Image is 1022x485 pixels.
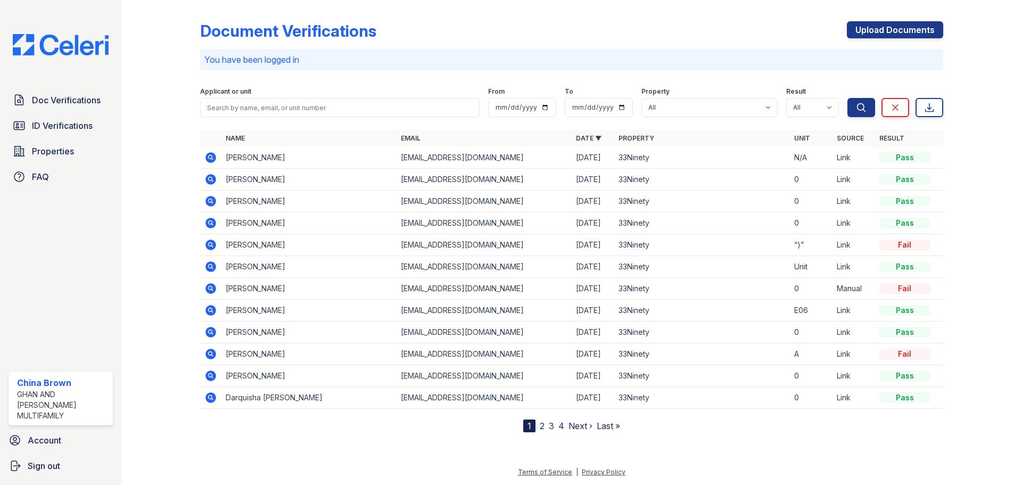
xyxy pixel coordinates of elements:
[614,343,789,365] td: 33Ninety
[847,21,943,38] a: Upload Documents
[518,468,572,476] a: Terms of Service
[790,234,833,256] td: “)”
[28,459,60,472] span: Sign out
[200,87,251,96] label: Applicant or unit
[397,256,572,278] td: [EMAIL_ADDRESS][DOMAIN_NAME]
[833,169,875,191] td: Link
[488,87,505,96] label: From
[614,322,789,343] td: 33Ninety
[200,21,376,40] div: Document Verifications
[790,343,833,365] td: A
[614,169,789,191] td: 33Ninety
[200,98,480,117] input: Search by name, email, or unit number
[4,34,117,55] img: CE_Logo_Blue-a8612792a0a2168367f1c8372b55b34899dd931a85d93a1a3d3e32e68fde9ad4.png
[572,234,614,256] td: [DATE]
[572,365,614,387] td: [DATE]
[572,322,614,343] td: [DATE]
[879,327,930,338] div: Pass
[833,278,875,300] td: Manual
[614,278,789,300] td: 33Ninety
[572,343,614,365] td: [DATE]
[32,94,101,106] span: Doc Verifications
[572,212,614,234] td: [DATE]
[614,365,789,387] td: 33Ninety
[9,89,113,111] a: Doc Verifications
[879,305,930,316] div: Pass
[833,343,875,365] td: Link
[32,145,74,158] span: Properties
[572,256,614,278] td: [DATE]
[572,387,614,409] td: [DATE]
[9,141,113,162] a: Properties
[597,421,620,431] a: Last »
[523,420,535,432] div: 1
[397,212,572,234] td: [EMAIL_ADDRESS][DOMAIN_NAME]
[641,87,670,96] label: Property
[572,191,614,212] td: [DATE]
[879,283,930,294] div: Fail
[221,322,397,343] td: [PERSON_NAME]
[614,212,789,234] td: 33Ninety
[204,53,939,66] p: You have been logged in
[833,147,875,169] td: Link
[397,278,572,300] td: [EMAIL_ADDRESS][DOMAIN_NAME]
[565,87,573,96] label: To
[17,376,109,389] div: China Brown
[833,212,875,234] td: Link
[572,278,614,300] td: [DATE]
[790,169,833,191] td: 0
[397,300,572,322] td: [EMAIL_ADDRESS][DOMAIN_NAME]
[619,134,654,142] a: Property
[32,170,49,183] span: FAQ
[614,387,789,409] td: 33Ninety
[221,212,397,234] td: [PERSON_NAME]
[790,387,833,409] td: 0
[221,300,397,322] td: [PERSON_NAME]
[576,134,601,142] a: Date ▼
[572,300,614,322] td: [DATE]
[17,389,109,421] div: Ghan and [PERSON_NAME] Multifamily
[226,134,245,142] a: Name
[221,191,397,212] td: [PERSON_NAME]
[614,234,789,256] td: 33Ninety
[572,169,614,191] td: [DATE]
[4,430,117,451] a: Account
[833,300,875,322] td: Link
[614,300,789,322] td: 33Ninety
[397,191,572,212] td: [EMAIL_ADDRESS][DOMAIN_NAME]
[221,234,397,256] td: [PERSON_NAME]
[833,365,875,387] td: Link
[572,147,614,169] td: [DATE]
[879,218,930,228] div: Pass
[879,371,930,381] div: Pass
[397,343,572,365] td: [EMAIL_ADDRESS][DOMAIN_NAME]
[558,421,564,431] a: 4
[4,455,117,476] a: Sign out
[397,322,572,343] td: [EMAIL_ADDRESS][DOMAIN_NAME]
[221,256,397,278] td: [PERSON_NAME]
[833,387,875,409] td: Link
[790,191,833,212] td: 0
[401,134,421,142] a: Email
[397,234,572,256] td: [EMAIL_ADDRESS][DOMAIN_NAME]
[221,343,397,365] td: [PERSON_NAME]
[786,87,806,96] label: Result
[879,240,930,250] div: Fail
[790,147,833,169] td: N/A
[614,191,789,212] td: 33Ninety
[397,169,572,191] td: [EMAIL_ADDRESS][DOMAIN_NAME]
[833,322,875,343] td: Link
[614,256,789,278] td: 33Ninety
[221,147,397,169] td: [PERSON_NAME]
[879,196,930,207] div: Pass
[879,174,930,185] div: Pass
[221,169,397,191] td: [PERSON_NAME]
[549,421,554,431] a: 3
[833,191,875,212] td: Link
[790,256,833,278] td: Unit
[9,115,113,136] a: ID Verifications
[879,152,930,163] div: Pass
[790,365,833,387] td: 0
[221,365,397,387] td: [PERSON_NAME]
